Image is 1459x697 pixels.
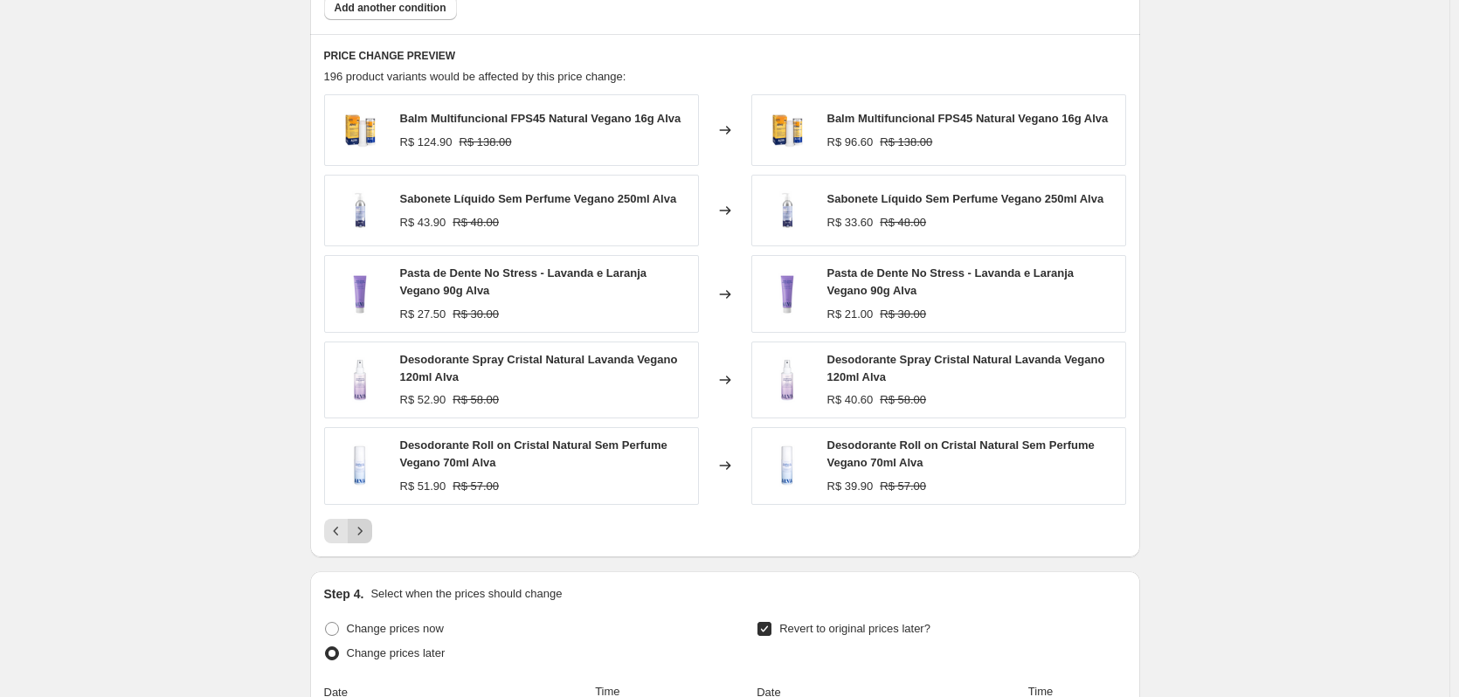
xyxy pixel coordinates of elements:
[779,622,930,635] span: Revert to original prices later?
[880,134,932,151] strike: R$ 138.00
[400,112,681,125] span: Balm Multifuncional FPS45 Natural Vegano 16g Alva
[827,134,874,151] div: R$ 96.60
[827,112,1109,125] span: Balm Multifuncional FPS45 Natural Vegano 16g Alva
[827,266,1075,297] span: Pasta de Dente No Stress - Lavanda e Laranja Vegano 90g Alva
[334,354,386,406] img: fotosstill_1_80x.png
[827,438,1095,469] span: Desodorante Roll on Cristal Natural Sem Perfume Vegano 70ml Alva
[347,646,446,659] span: Change prices later
[400,192,677,205] span: Sabonete Líquido Sem Perfume Vegano 250ml Alva
[400,266,647,297] span: Pasta de Dente No Stress - Lavanda e Laranja Vegano 90g Alva
[400,306,446,323] div: R$ 27.50
[880,214,926,231] strike: R$ 48.00
[880,306,926,323] strike: R$ 30.00
[827,391,874,409] div: R$ 40.60
[324,585,364,603] h2: Step 4.
[761,439,813,492] img: fotosstill_27_80x.png
[400,214,446,231] div: R$ 43.90
[761,268,813,321] img: Pasta_de_dente_no_stress_80x.png
[827,353,1105,383] span: Desodorante Spray Cristal Natural Lavanda Vegano 120ml Alva
[827,192,1104,205] span: Sabonete Líquido Sem Perfume Vegano 250ml Alva
[324,49,1126,63] h6: PRICE CHANGE PREVIEW
[335,1,446,15] span: Add another condition
[400,478,446,495] div: R$ 51.90
[453,478,499,495] strike: R$ 57.00
[827,214,874,231] div: R$ 33.60
[324,70,626,83] span: 196 product variants would be affected by this price change:
[880,391,926,409] strike: R$ 58.00
[400,391,446,409] div: R$ 52.90
[453,214,499,231] strike: R$ 48.00
[334,184,386,237] img: 258_80x.png
[400,353,678,383] span: Desodorante Spray Cristal Natural Lavanda Vegano 120ml Alva
[347,622,444,635] span: Change prices now
[324,519,372,543] nav: Pagination
[370,585,562,603] p: Select when the prices should change
[400,134,453,151] div: R$ 124.90
[761,184,813,237] img: 258_80x.png
[827,478,874,495] div: R$ 39.90
[334,439,386,492] img: fotosstill_27_80x.png
[334,268,386,321] img: Pasta_de_dente_no_stress_80x.png
[453,391,499,409] strike: R$ 58.00
[453,306,499,323] strike: R$ 30.00
[761,354,813,406] img: fotosstill_1_80x.png
[460,134,512,151] strike: R$ 138.00
[761,104,813,156] img: 88_80x.png
[324,519,349,543] button: Previous
[827,306,874,323] div: R$ 21.00
[880,478,926,495] strike: R$ 57.00
[400,438,667,469] span: Desodorante Roll on Cristal Natural Sem Perfume Vegano 70ml Alva
[334,104,386,156] img: 88_80x.png
[348,519,372,543] button: Next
